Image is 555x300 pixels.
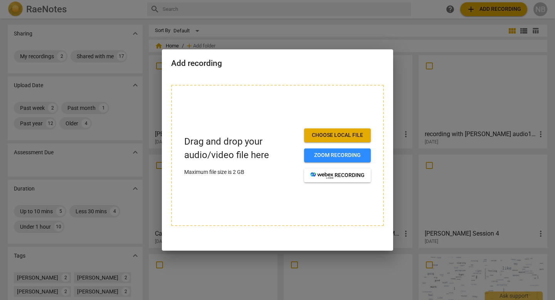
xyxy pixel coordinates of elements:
[310,172,365,179] span: recording
[310,131,365,139] span: Choose local file
[304,169,371,182] button: recording
[304,128,371,142] button: Choose local file
[184,135,298,162] p: Drag and drop your audio/video file here
[184,168,298,176] p: Maximum file size is 2 GB
[171,59,384,68] h2: Add recording
[310,152,365,159] span: Zoom recording
[304,148,371,162] button: Zoom recording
